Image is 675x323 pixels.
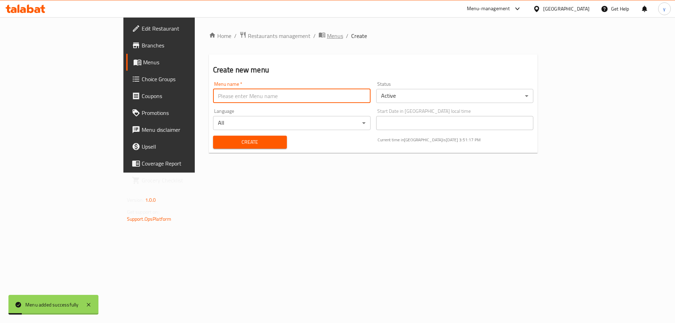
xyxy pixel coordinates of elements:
[127,195,144,205] span: Version:
[126,121,236,138] a: Menu disclaimer
[467,5,510,13] div: Menu-management
[142,159,231,168] span: Coverage Report
[145,195,156,205] span: 1.0.0
[213,89,371,103] input: Please enter Menu name
[327,32,343,40] span: Menus
[126,104,236,121] a: Promotions
[543,5,590,13] div: [GEOGRAPHIC_DATA]
[239,31,310,40] a: Restaurants management
[663,5,666,13] span: y
[378,137,534,143] p: Current time in [GEOGRAPHIC_DATA] is [DATE] 3:51:17 PM
[351,32,367,40] span: Create
[142,24,231,33] span: Edit Restaurant
[126,20,236,37] a: Edit Restaurant
[126,88,236,104] a: Coupons
[127,214,172,224] a: Support.OpsPlatform
[219,138,281,147] span: Create
[25,301,79,309] div: Menu added successfully
[126,54,236,71] a: Menus
[126,172,236,189] a: Grocery Checklist
[142,92,231,100] span: Coupons
[127,207,159,217] span: Get support on:
[126,71,236,88] a: Choice Groups
[313,32,316,40] li: /
[142,109,231,117] span: Promotions
[248,32,310,40] span: Restaurants management
[376,89,534,103] div: Active
[142,75,231,83] span: Choice Groups
[142,176,231,185] span: Grocery Checklist
[126,138,236,155] a: Upsell
[213,116,371,130] div: All
[346,32,348,40] li: /
[126,155,236,172] a: Coverage Report
[126,37,236,54] a: Branches
[213,65,534,75] h2: Create new menu
[213,136,287,149] button: Create
[143,58,231,66] span: Menus
[142,41,231,50] span: Branches
[142,142,231,151] span: Upsell
[142,125,231,134] span: Menu disclaimer
[319,31,343,40] a: Menus
[209,31,538,40] nav: breadcrumb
